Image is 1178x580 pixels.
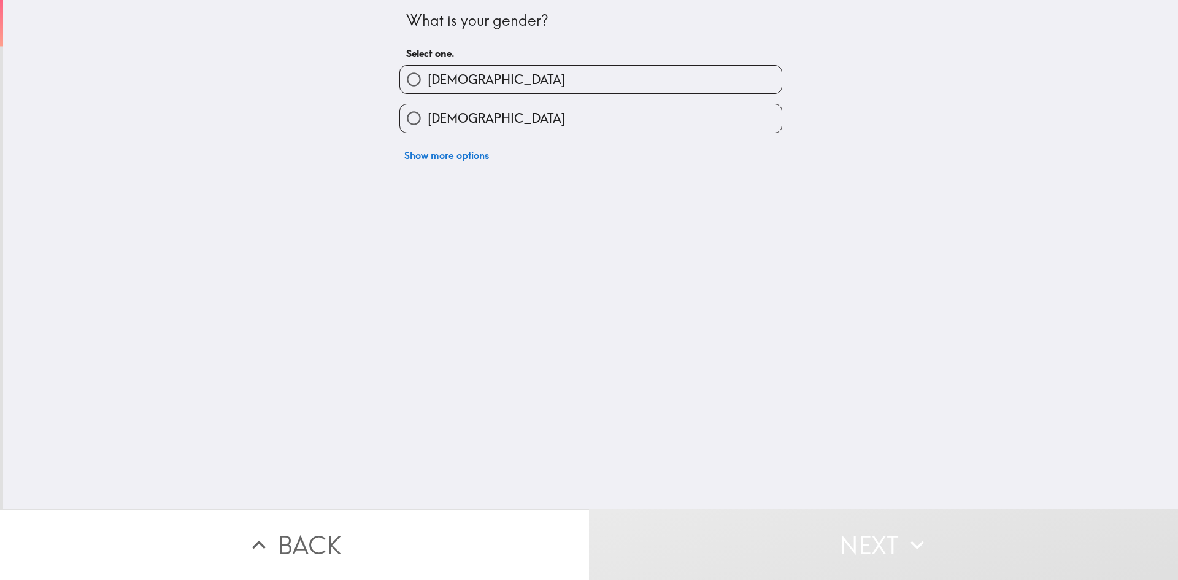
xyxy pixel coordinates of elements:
button: Show more options [399,143,494,168]
h6: Select one. [406,47,776,60]
span: [DEMOGRAPHIC_DATA] [428,110,565,127]
button: [DEMOGRAPHIC_DATA] [400,66,782,93]
button: [DEMOGRAPHIC_DATA] [400,104,782,132]
div: What is your gender? [406,10,776,31]
span: [DEMOGRAPHIC_DATA] [428,71,565,88]
button: Next [589,509,1178,580]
